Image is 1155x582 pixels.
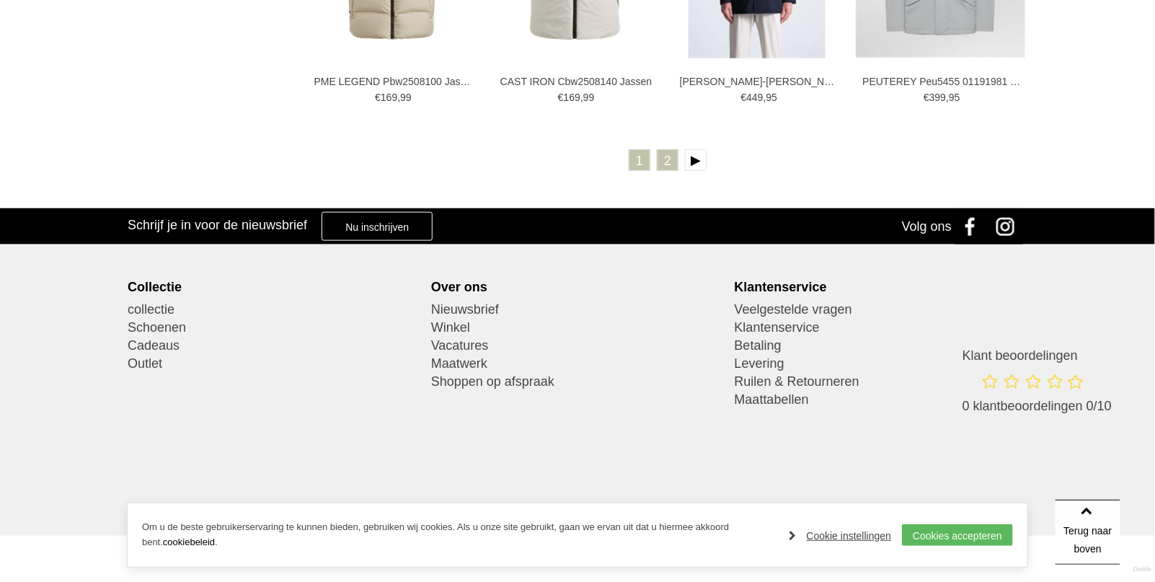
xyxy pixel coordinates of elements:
[322,212,433,241] a: Nu inschrijven
[629,149,650,171] a: 1
[746,92,763,103] span: 449
[558,92,564,103] span: €
[766,92,778,103] span: 95
[862,75,1021,88] a: PEUTEREY Peu5455 01191981 Jassen
[902,208,952,244] div: Volg ons
[128,217,307,233] h3: Schrijf je in voor de nieuwsbrief
[583,92,595,103] span: 99
[431,337,724,355] a: Vacatures
[946,92,949,103] span: ,
[431,319,724,337] a: Winkel
[314,75,473,88] a: PME LEGEND Pbw2508100 Jassen
[497,75,655,88] a: CAST IRON Cbw2508140 Jassen
[962,348,1112,363] h3: Klant beoordelingen
[991,208,1027,244] a: Instagram
[962,399,1112,413] span: 0 klantbeoordelingen 0/10
[580,92,583,103] span: ,
[735,355,1027,373] a: Levering
[1133,560,1151,578] a: Divide
[1056,500,1120,565] a: Terug naar boven
[740,92,746,103] span: €
[400,92,412,103] span: 99
[902,524,1013,546] a: Cookies accepteren
[163,537,215,547] a: cookiebeleid
[128,279,420,295] div: Collectie
[764,92,766,103] span: ,
[142,520,775,550] p: Om u de beste gebruikerservaring te kunnen bieden, gebruiken wij cookies. Als u onze site gebruik...
[949,92,960,103] span: 95
[431,301,724,319] a: Nieuwsbrief
[735,319,1027,337] a: Klantenservice
[431,355,724,373] a: Maatwerk
[735,337,1027,355] a: Betaling
[929,92,946,103] span: 399
[564,92,580,103] span: 169
[735,391,1027,409] a: Maattabellen
[381,92,397,103] span: 169
[397,92,400,103] span: ,
[735,301,1027,319] a: Veelgestelde vragen
[128,337,420,355] a: Cadeaus
[128,355,420,373] a: Outlet
[955,208,991,244] a: Facebook
[375,92,381,103] span: €
[680,75,838,88] a: [PERSON_NAME]-[PERSON_NAME]
[789,525,892,547] a: Cookie instellingen
[431,279,724,295] div: Over ons
[431,373,724,391] a: Shoppen op afspraak
[735,373,1027,391] a: Ruilen & Retourneren
[962,348,1112,429] a: Klant beoordelingen 0 klantbeoordelingen 0/10
[657,149,678,171] a: 2
[735,279,1027,295] div: Klantenservice
[924,92,929,103] span: €
[128,301,420,319] a: collectie
[128,319,420,337] a: Schoenen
